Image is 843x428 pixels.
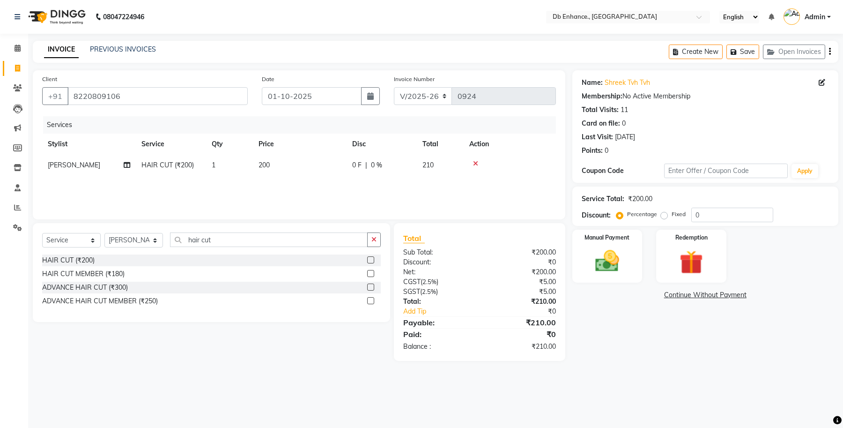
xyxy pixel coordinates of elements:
div: 0 [622,119,626,128]
div: ₹200.00 [480,267,563,277]
div: No Active Membership [582,91,829,101]
b: 08047224946 [103,4,144,30]
a: PREVIOUS INVOICES [90,45,156,53]
span: 2.5% [422,288,436,295]
input: Search or Scan [170,233,368,247]
th: Stylist [42,134,136,155]
div: Card on file: [582,119,620,128]
div: ₹5.00 [480,277,563,287]
div: Service Total: [582,194,624,204]
label: Manual Payment [584,233,629,242]
a: Shreek Tvh Tvh [605,78,650,88]
span: [PERSON_NAME] [48,161,100,169]
span: 0 F [352,160,362,170]
span: SGST [403,287,420,296]
span: 210 [422,161,434,169]
div: Paid: [396,329,480,340]
div: Points: [582,146,603,156]
div: [DATE] [615,132,635,142]
span: Admin [805,12,825,22]
span: | [365,160,367,170]
div: ₹200.00 [480,248,563,257]
th: Action [464,134,556,155]
div: ₹5.00 [480,287,563,297]
div: Sub Total: [396,248,480,257]
a: Continue Without Payment [574,290,836,300]
span: 0 % [371,160,382,170]
span: Total [403,233,425,243]
div: ( ) [396,277,480,287]
div: Discount: [396,257,480,267]
div: HAIR CUT MEMBER (₹180) [42,269,125,279]
div: Total Visits: [582,105,619,115]
button: Open Invoices [763,45,825,59]
div: Total: [396,297,480,307]
span: CGST [403,278,421,286]
th: Service [136,134,206,155]
div: Last Visit: [582,132,613,142]
div: Net: [396,267,480,277]
input: Search by Name/Mobile/Email/Code [67,87,248,105]
img: _cash.svg [588,248,626,275]
a: Add Tip [396,307,494,316]
div: Payable: [396,317,480,328]
div: HAIR CUT (₹200) [42,255,95,265]
label: Client [42,75,57,83]
label: Invoice Number [394,75,435,83]
span: 200 [259,161,270,169]
div: Membership: [582,91,622,101]
th: Total [417,134,464,155]
button: Create New [669,45,723,59]
div: ADVANCE HAIR CUT MEMBER (₹250) [42,296,158,306]
div: Discount: [582,210,611,220]
div: 0 [605,146,608,156]
div: ₹0 [493,307,562,316]
img: logo [24,4,88,30]
input: Enter Offer / Coupon Code [664,164,788,178]
div: ₹0 [480,329,563,340]
img: _gift.svg [672,248,710,277]
label: Percentage [627,210,657,218]
div: Name: [582,78,603,88]
button: Apply [791,164,818,178]
label: Fixed [672,210,686,218]
th: Qty [206,134,253,155]
a: INVOICE [44,41,79,58]
span: HAIR CUT (₹200) [141,161,194,169]
div: ₹200.00 [628,194,652,204]
label: Redemption [675,233,708,242]
span: 2.5% [422,278,436,285]
div: Balance : [396,342,480,352]
div: ₹0 [480,257,563,267]
div: 11 [621,105,628,115]
div: ADVANCE HAIR CUT (₹300) [42,283,128,293]
div: ₹210.00 [480,297,563,307]
span: 1 [212,161,215,169]
div: ₹210.00 [480,317,563,328]
div: ₹210.00 [480,342,563,352]
button: Save [726,45,759,59]
th: Disc [347,134,417,155]
img: Admin [784,8,800,25]
th: Price [253,134,347,155]
div: ( ) [396,287,480,297]
button: +91 [42,87,68,105]
label: Date [262,75,274,83]
div: Services [43,116,563,134]
div: Coupon Code [582,166,664,176]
